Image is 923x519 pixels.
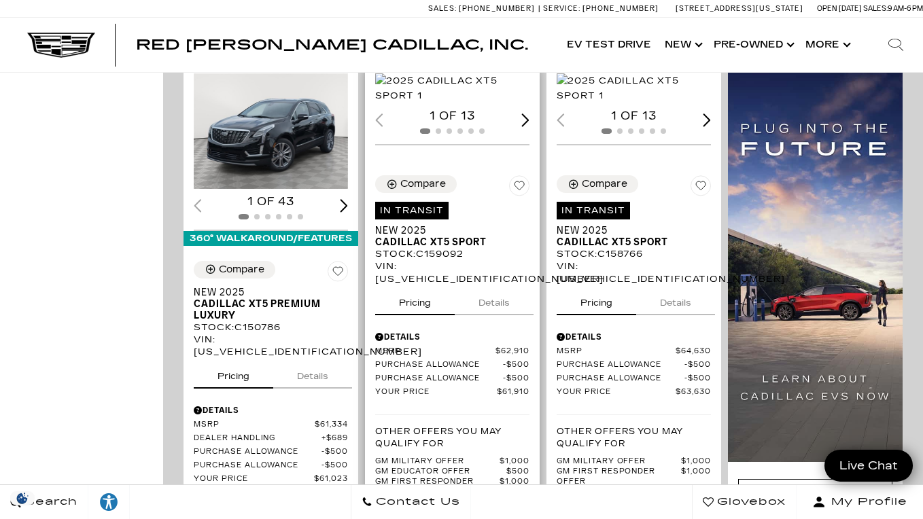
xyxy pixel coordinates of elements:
button: Save Vehicle [328,261,348,287]
span: MSRP [557,346,676,357]
span: In Transit [375,202,449,219]
button: pricing tab [194,359,273,389]
span: [PHONE_NUMBER] [459,4,535,13]
span: Sales: [428,4,457,13]
img: 2025 Cadillac XT5 Premium Luxury 1 [194,73,348,189]
button: Save Vehicle [691,175,711,201]
div: 1 of 43 [194,194,348,209]
div: Stock : C150786 [194,321,348,334]
div: Stock : C158766 [557,248,711,260]
button: details tab [636,285,715,315]
span: GM Military Offer [557,457,681,467]
span: Cadillac XT5 Sport [375,236,519,248]
span: $1,000 [500,457,529,467]
a: Contact Us [351,485,471,519]
span: Your Price [375,387,497,397]
span: GM First Responder Offer [557,467,681,487]
div: 1 / 2 [557,73,711,103]
a: Pre-Owned [707,18,799,72]
button: Compare Vehicle [557,175,638,193]
button: details tab [455,285,534,315]
a: MSRP $64,630 [557,346,711,357]
span: Purchase Allowance [557,374,684,384]
img: 2025 Cadillac XT5 Sport 1 [557,73,711,103]
div: 360° WalkAround/Features [184,231,358,246]
a: EV Test Drive [560,18,658,72]
span: Contact Us [372,493,460,512]
div: VIN: [US_VEHICLE_IDENTIFICATION_NUMBER] [375,260,529,285]
span: $62,910 [495,346,529,357]
img: Cadillac Dark Logo with Cadillac White Text [27,32,95,58]
span: Purchase Allowance [375,360,503,370]
span: Dealer Handling [194,433,321,444]
span: Open [DATE] [817,4,862,13]
a: Live Chat [824,450,913,482]
a: New [658,18,707,72]
span: Your Price [194,474,314,484]
a: In TransitNew 2025Cadillac XT5 Sport [557,201,711,248]
a: GM First Responder Offer $1,000 [557,467,711,487]
span: [PHONE_NUMBER] [582,4,659,13]
a: MSRP $62,910 [375,346,529,357]
a: GM Military Offer $1,000 [557,457,711,467]
a: New 2025Cadillac XT5 Premium Luxury [194,287,348,321]
div: 1 / 2 [375,73,529,103]
div: Learn More [738,479,892,516]
span: Purchase Allowance [375,374,503,384]
div: Next slide [340,199,348,212]
div: Explore your accessibility options [88,492,129,512]
span: $63,630 [676,387,711,397]
div: Compare [400,178,446,190]
div: Next slide [703,113,711,126]
span: $689 [321,433,348,444]
span: $500 [506,467,529,477]
div: Pricing Details - New 2025 Cadillac XT5 Sport [557,331,711,343]
span: Purchase Allowance [194,447,321,457]
span: $61,023 [314,474,348,484]
div: Pricing Details - New 2025 Cadillac XT5 Sport [375,331,529,343]
div: Pricing Details - New 2025 Cadillac XT5 Premium Luxury [194,404,348,416]
a: Your Price $61,910 [375,387,529,397]
span: Purchase Allowance [194,461,321,471]
a: Red [PERSON_NAME] Cadillac, Inc. [136,38,528,52]
span: New 2025 [375,225,519,236]
span: Search [21,493,77,512]
span: $61,334 [315,420,348,430]
span: MSRP [194,420,315,430]
span: Cadillac XT5 Premium Luxury [194,298,338,321]
span: Cadillac XT5 Sport [557,236,701,248]
a: MSRP $61,334 [194,420,348,430]
button: More [799,18,855,72]
span: $500 [503,374,529,384]
span: GM First Responder Offer [375,477,500,497]
span: $500 [321,461,348,471]
a: Service: [PHONE_NUMBER] [538,5,662,12]
a: Purchase Allowance $500 [375,374,529,384]
span: MSRP [375,346,495,357]
a: [STREET_ADDRESS][US_STATE] [676,4,803,13]
a: Explore your accessibility options [88,485,130,519]
span: $500 [321,447,348,457]
div: Privacy Settings [7,491,38,505]
a: Your Price $63,630 [557,387,711,397]
a: Purchase Allowance $500 [557,360,711,370]
div: VIN: [US_VEHICLE_IDENTIFICATION_NUMBER] [194,334,348,358]
span: Glovebox [714,493,786,512]
span: GM Military Offer [375,457,500,467]
span: Purchase Allowance [557,360,684,370]
span: $500 [684,374,711,384]
button: pricing tab [375,285,455,315]
span: Service: [543,4,580,13]
a: Dealer Handling $689 [194,433,348,444]
div: 1 of 13 [375,109,529,124]
span: Sales: [863,4,888,13]
button: Compare Vehicle [375,175,457,193]
div: Stock : C159092 [375,248,529,260]
span: $500 [684,360,711,370]
p: Other Offers You May Qualify For [375,425,529,450]
a: In TransitNew 2025Cadillac XT5 Sport [375,201,529,248]
span: $1,000 [500,477,529,497]
a: GM Educator Offer $500 [375,467,529,477]
span: New 2025 [194,287,338,298]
